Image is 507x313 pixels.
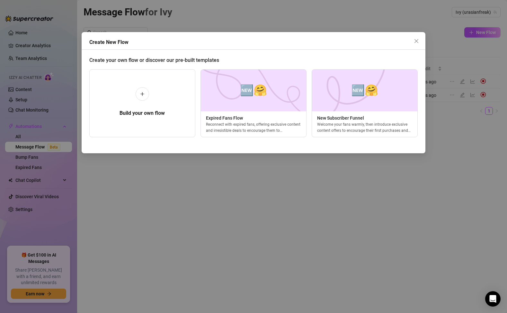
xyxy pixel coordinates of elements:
[312,122,417,133] div: Welcome your fans warmly, then introduce exclusive content offers to encourage their first purcha...
[140,92,145,96] span: plus
[240,82,267,99] span: 🆕🤗
[411,36,422,46] button: Close
[89,38,425,46] div: Create New Flow
[120,109,165,117] h5: Build your own flow
[89,57,219,63] span: Create your own flow or discover our pre-built templates
[201,122,306,133] div: Reconnect with expired fans, offering exclusive content and irresistible deals to encourage them ...
[351,82,378,99] span: 🆕🤗
[411,38,422,44] span: Close
[201,114,306,122] span: Expired Fans Flow
[485,291,501,307] div: Open Intercom Messenger
[414,38,419,44] span: close
[312,114,417,122] span: New Subscriber Funnel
